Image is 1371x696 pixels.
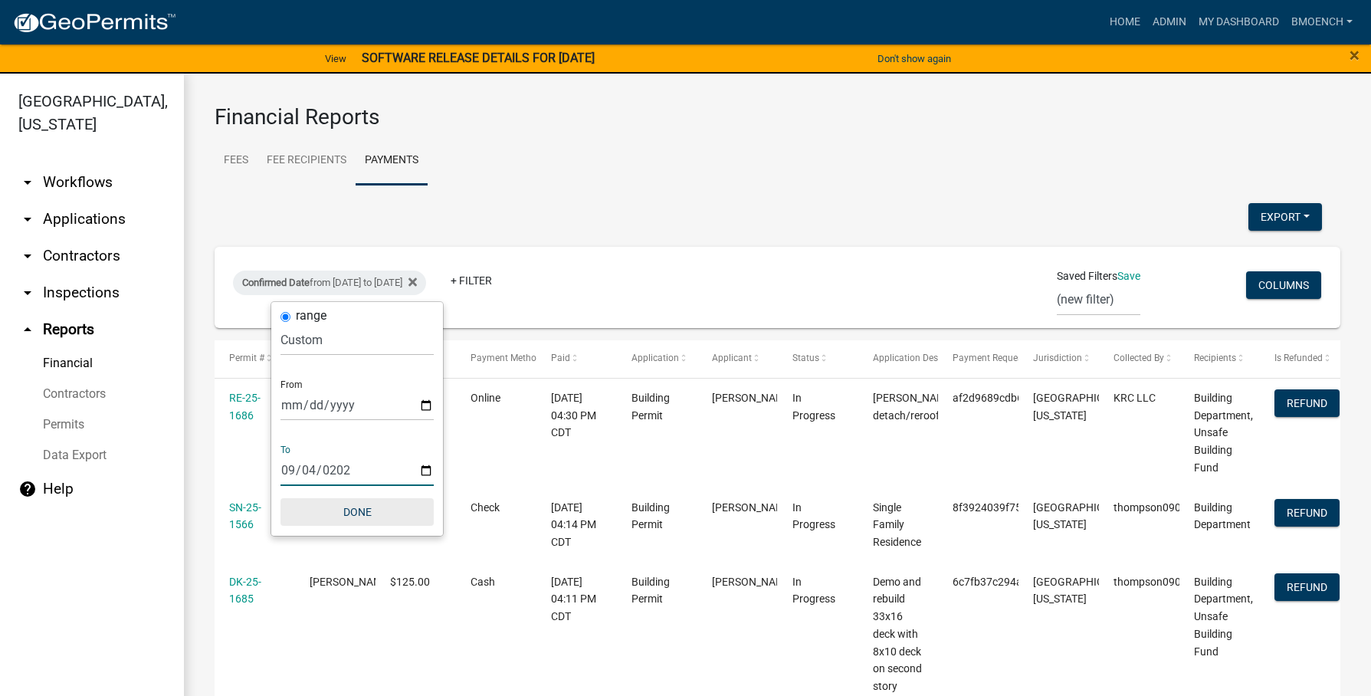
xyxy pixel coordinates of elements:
[873,501,921,549] span: Single Family Residence
[1194,576,1253,658] span: Building Department, Unsafe Building Fund
[229,576,261,606] a: DK-25-1685
[953,576,1143,588] span: 6c7fb37c294a44d6ab094ca06b5b865e
[18,173,37,192] i: arrow_drop_down
[1114,392,1156,404] span: KRC LLC
[1033,501,1139,531] span: Porter County, Indiana
[257,136,356,185] a: Fee Recipients
[1350,44,1360,66] span: ×
[471,576,495,588] span: Cash
[1274,507,1340,520] wm-modal-confirm: Refund Payment
[390,576,430,588] span: $125.00
[18,247,37,265] i: arrow_drop_down
[1274,398,1340,410] wm-modal-confirm: Refund Payment
[229,353,264,363] span: Permit #
[1274,353,1323,363] span: Is Refunded
[631,501,670,531] span: Building Permit
[792,353,819,363] span: Status
[242,277,310,288] span: Confirmed Date
[536,340,617,377] datatable-header-cell: Paid
[1104,8,1146,37] a: Home
[938,340,1018,377] datatable-header-cell: Payment Request ID
[953,353,1036,363] span: Payment Request ID
[471,353,542,363] span: Payment Method
[551,389,602,442] div: [DATE] 04:30 PM CDT
[792,392,835,422] span: In Progress
[215,104,1340,130] h3: Financial Reports
[1179,340,1260,377] datatable-header-cell: Recipients
[873,392,955,422] span: Fisher detach/reroof
[617,340,697,377] datatable-header-cell: Application
[1114,501,1187,514] span: thompson0901
[310,576,392,588] span: Johnathan Augustynski
[471,501,500,514] span: Check
[953,392,1145,404] span: af2d9689cdb64ac880b5a0d33626b994
[1260,340,1340,377] datatable-header-cell: Is Refunded
[1033,353,1082,363] span: Jurisdiction
[1274,582,1340,594] wm-modal-confirm: Refund Payment
[233,271,426,295] div: from [DATE] to [DATE]
[1248,203,1322,231] button: Export
[631,353,679,363] span: Application
[215,340,295,377] datatable-header-cell: Permit #
[1194,501,1251,531] span: Building Department
[858,340,938,377] datatable-header-cell: Application Description
[456,340,536,377] datatable-header-cell: Payment Method
[873,576,922,693] span: Demo and rebuild 33x16 deck with 8x10 deck on second story
[296,310,326,322] label: range
[18,480,37,498] i: help
[631,392,670,422] span: Building Permit
[1117,270,1140,282] a: Save
[1114,353,1164,363] span: Collected By
[280,498,434,526] button: Done
[215,136,257,185] a: Fees
[438,267,504,294] a: + Filter
[1114,576,1187,588] span: thompson0901
[873,353,969,363] span: Application Description
[712,353,752,363] span: Applicant
[712,576,794,588] span: Tracy Thompson
[1274,389,1340,417] button: Refund
[1033,576,1139,606] span: Porter County, Indiana
[792,576,835,606] span: In Progress
[712,392,794,404] span: John Kornacki
[18,210,37,228] i: arrow_drop_down
[18,320,37,339] i: arrow_drop_up
[362,51,595,65] strong: SOFTWARE RELEASE DETAILS FOR [DATE]
[1274,573,1340,601] button: Refund
[792,501,835,531] span: In Progress
[471,392,500,404] span: Online
[229,501,261,531] a: SN-25-1566
[953,501,1139,514] span: 8f3924039f754a92adf8841237af4e90
[1285,8,1359,37] a: bmoench
[1192,8,1285,37] a: My Dashboard
[1274,499,1340,527] button: Refund
[1033,392,1139,422] span: Porter County, Indiana
[631,576,670,606] span: Building Permit
[18,284,37,302] i: arrow_drop_down
[712,501,794,514] span: Tracy Thompson
[319,46,353,71] a: View
[1194,392,1253,474] span: Building Department, Unsafe Building Fund
[1146,8,1192,37] a: Admin
[1057,268,1117,284] span: Saved Filters
[871,46,957,71] button: Don't show again
[1194,353,1236,363] span: Recipients
[551,499,602,551] div: [DATE] 04:14 PM CDT
[1350,46,1360,64] button: Close
[356,136,428,185] a: Payments
[1246,271,1321,299] button: Columns
[551,573,602,625] div: [DATE] 04:11 PM CDT
[551,353,570,363] span: Paid
[229,392,261,422] a: RE-25-1686
[697,340,778,377] datatable-header-cell: Applicant
[777,340,858,377] datatable-header-cell: Status
[1099,340,1179,377] datatable-header-cell: Collected By
[1018,340,1099,377] datatable-header-cell: Jurisdiction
